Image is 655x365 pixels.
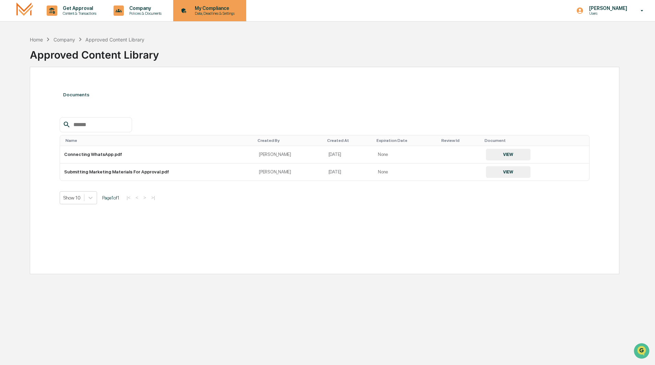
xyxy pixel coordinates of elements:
[68,116,83,121] span: Pylon
[7,100,12,106] div: 🔎
[23,59,87,65] div: We're available if you need us!
[486,149,531,160] button: VIEW
[60,85,589,104] div: Documents
[486,166,531,178] button: VIEW
[16,2,33,19] img: logo
[584,5,631,11] p: [PERSON_NAME]
[14,86,44,93] span: Preclearance
[189,5,238,11] p: My Compliance
[377,138,436,143] div: Toggle SortBy
[124,195,132,200] button: |<
[255,146,324,163] td: [PERSON_NAME]
[133,195,140,200] button: <
[124,5,165,11] p: Company
[441,138,479,143] div: Toggle SortBy
[124,11,165,16] p: Policies & Documents
[57,86,85,93] span: Attestations
[324,146,374,163] td: [DATE]
[4,84,47,96] a: 🖐️Preclearance
[4,97,46,109] a: 🔎Data Lookup
[85,37,144,42] div: Approved Content Library
[23,52,112,59] div: Start new chat
[584,11,631,16] p: Users
[60,163,255,181] td: Submitting Marketing Materials For Approval.pdf
[578,138,586,143] div: Toggle SortBy
[485,138,570,143] div: Toggle SortBy
[102,195,119,200] span: Page 1 of 1
[189,11,238,16] p: Data, Deadlines & Settings
[65,138,252,143] div: Toggle SortBy
[327,138,371,143] div: Toggle SortBy
[57,5,100,11] p: Get Approval
[50,87,55,93] div: 🗄️
[47,84,88,96] a: 🗄️Attestations
[30,37,43,42] div: Home
[14,99,43,106] span: Data Lookup
[324,163,374,181] td: [DATE]
[633,342,652,361] iframe: Open customer support
[7,87,12,93] div: 🖐️
[53,37,75,42] div: Company
[48,116,83,121] a: Powered byPylon
[57,11,100,16] p: Content & Transactions
[374,163,439,181] td: None
[374,146,439,163] td: None
[7,14,125,25] p: How can we help?
[141,195,148,200] button: >
[7,52,19,65] img: 1746055101610-c473b297-6a78-478c-a979-82029cc54cd1
[258,138,321,143] div: Toggle SortBy
[117,54,125,63] button: Start new chat
[149,195,157,200] button: >|
[60,146,255,163] td: Connecting WhatsApp.pdf
[30,43,619,61] div: Approved Content Library
[255,163,324,181] td: [PERSON_NAME]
